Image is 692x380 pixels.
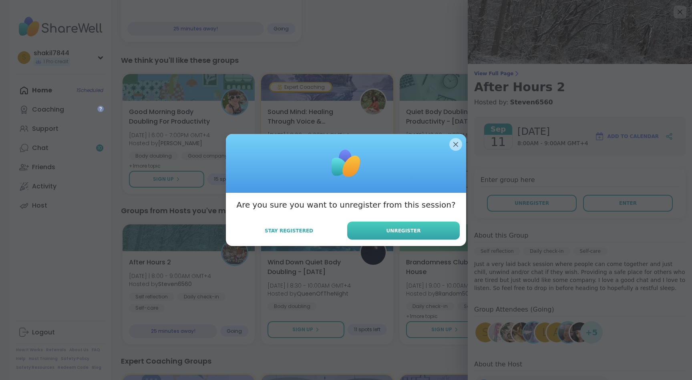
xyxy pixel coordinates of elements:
span: Stay Registered [265,227,313,234]
img: ShareWell Logomark [326,144,366,184]
button: Stay Registered [232,222,346,239]
h3: Are you sure you want to unregister from this session? [236,199,455,210]
span: Unregister [386,227,421,234]
iframe: Spotlight [97,106,104,112]
button: Unregister [347,222,460,240]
